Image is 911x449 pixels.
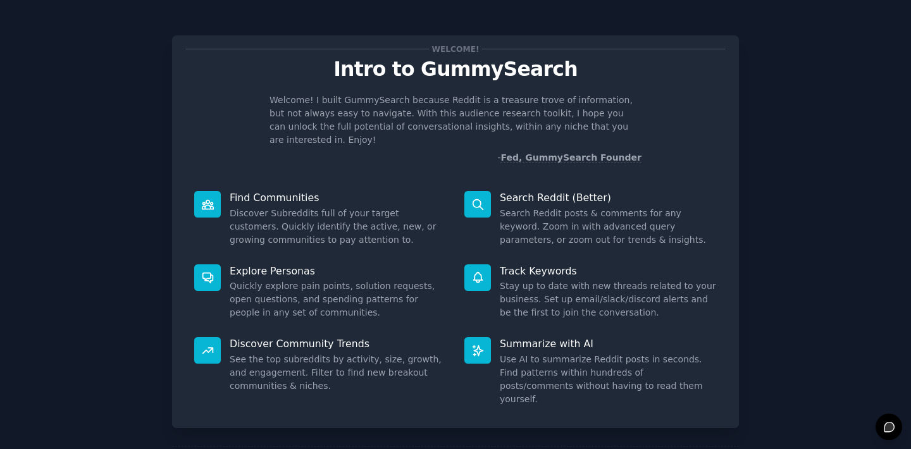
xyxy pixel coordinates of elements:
[230,264,447,278] p: Explore Personas
[185,58,726,80] p: Intro to GummySearch
[230,337,447,350] p: Discover Community Trends
[230,280,447,319] dd: Quickly explore pain points, solution requests, open questions, and spending patterns for people ...
[500,152,641,163] a: Fed, GummySearch Founder
[230,207,447,247] dd: Discover Subreddits full of your target customers. Quickly identify the active, new, or growing c...
[430,42,481,56] span: Welcome!
[500,191,717,204] p: Search Reddit (Better)
[500,264,717,278] p: Track Keywords
[230,191,447,204] p: Find Communities
[497,151,641,164] div: -
[500,280,717,319] dd: Stay up to date with new threads related to your business. Set up email/slack/discord alerts and ...
[500,337,717,350] p: Summarize with AI
[500,353,717,406] dd: Use AI to summarize Reddit posts in seconds. Find patterns within hundreds of posts/comments with...
[230,353,447,393] dd: See the top subreddits by activity, size, growth, and engagement. Filter to find new breakout com...
[270,94,641,147] p: Welcome! I built GummySearch because Reddit is a treasure trove of information, but not always ea...
[500,207,717,247] dd: Search Reddit posts & comments for any keyword. Zoom in with advanced query parameters, or zoom o...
